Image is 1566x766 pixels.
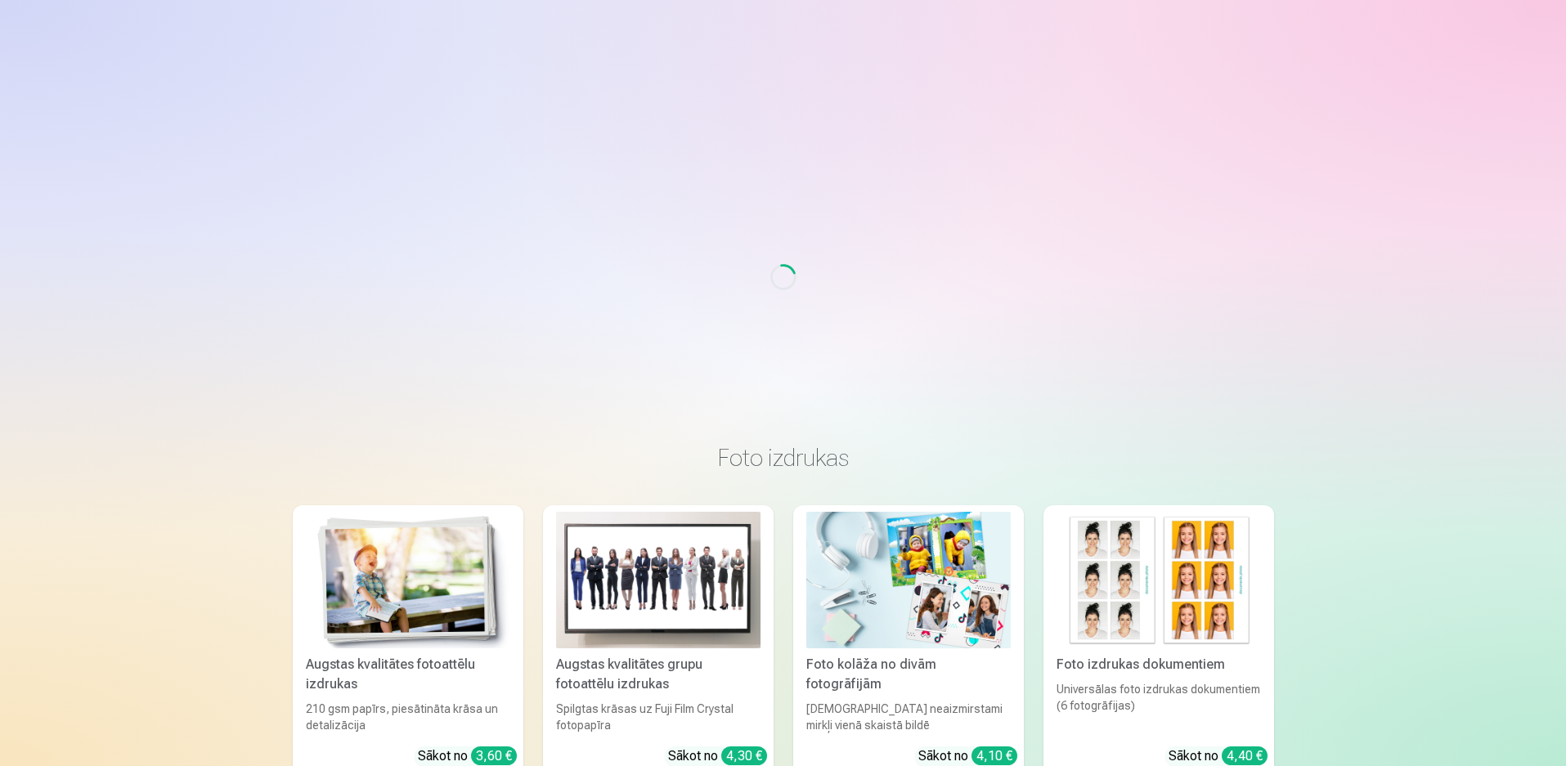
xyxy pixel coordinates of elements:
[800,701,1017,733] div: [DEMOGRAPHIC_DATA] neaizmirstami mirkļi vienā skaistā bildē
[668,746,767,766] div: Sākot no
[418,746,517,766] div: Sākot no
[1222,746,1268,765] div: 4,40 €
[471,746,517,765] div: 3,60 €
[1169,746,1268,766] div: Sākot no
[299,701,517,733] div: 210 gsm papīrs, piesātināta krāsa un detalizācija
[806,512,1011,648] img: Foto kolāža no divām fotogrāfijām
[556,512,761,648] img: Augstas kvalitātes grupu fotoattēlu izdrukas
[721,746,767,765] div: 4,30 €
[800,655,1017,694] div: Foto kolāža no divām fotogrāfijām
[550,655,767,694] div: Augstas kvalitātes grupu fotoattēlu izdrukas
[918,746,1017,766] div: Sākot no
[1057,512,1261,648] img: Foto izdrukas dokumentiem
[1050,655,1268,674] div: Foto izdrukas dokumentiem
[550,701,767,733] div: Spilgtas krāsas uz Fuji Film Crystal fotopapīra
[1050,681,1268,733] div: Universālas foto izdrukas dokumentiem (6 fotogrāfijas)
[306,443,1261,473] h3: Foto izdrukas
[306,512,510,648] img: Augstas kvalitātes fotoattēlu izdrukas
[299,655,517,694] div: Augstas kvalitātes fotoattēlu izdrukas
[971,746,1017,765] div: 4,10 €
